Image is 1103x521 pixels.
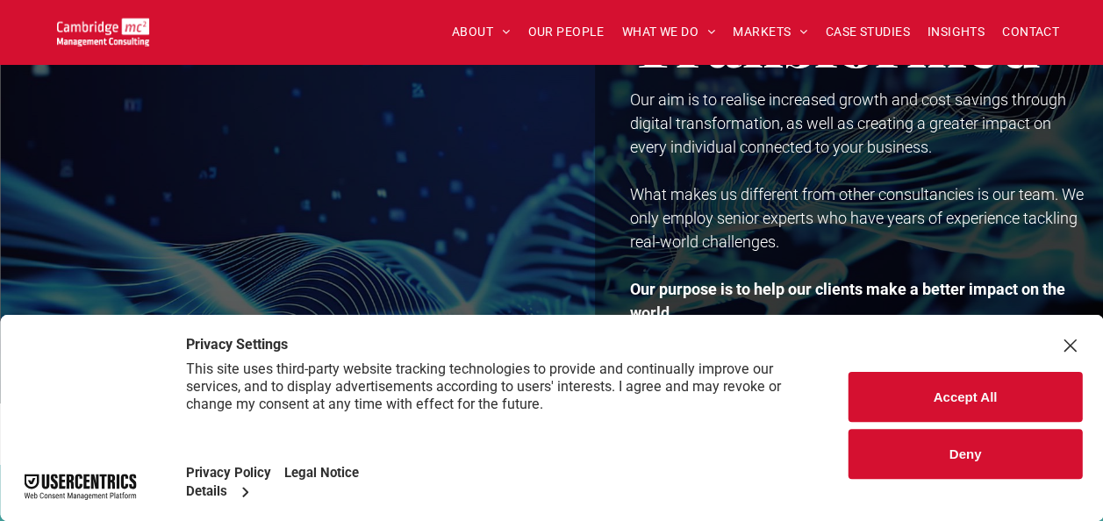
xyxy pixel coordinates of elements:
a: MARKETS [724,18,816,46]
strong: Our purpose is to help our clients make a better impact on the world. [630,280,1065,322]
img: Go to Homepage [57,18,149,46]
span: Our aim is to realise increased growth and cost savings through digital transformation, as well a... [630,90,1066,156]
a: CONTACT [993,18,1068,46]
a: Your Business Transformed | Cambridge Management Consulting [57,20,149,39]
a: WHAT WE DO [613,18,725,46]
span: What makes us different from other consultancies is our team. We only employ senior experts who h... [630,185,1084,251]
a: OUR PEOPLE [519,18,612,46]
a: ABOUT [443,18,519,46]
a: INSIGHTS [919,18,993,46]
a: CASE STUDIES [817,18,919,46]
